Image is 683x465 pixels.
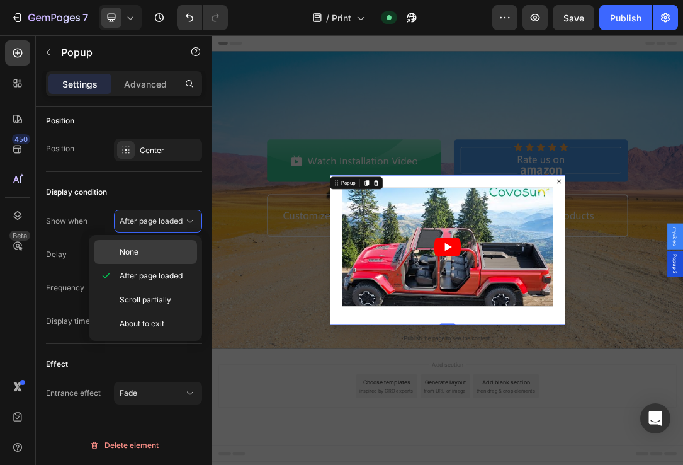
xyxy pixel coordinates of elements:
span: After page loaded [120,270,183,282]
div: Position [46,143,74,154]
div: Publish [610,11,641,25]
button: Save [553,5,594,30]
div: Dialog body [189,224,567,465]
span: Save [563,13,584,23]
span: Scroll partially [120,294,171,306]
div: Delay [46,249,67,260]
span: None [120,246,138,258]
button: Delete element [46,435,202,456]
button: 7 [5,5,94,30]
div: Dialog content [189,224,567,465]
div: Beta [9,231,30,241]
button: Fade [114,382,202,405]
button: Play [356,324,399,355]
div: Display condition [46,187,107,198]
div: 450 [12,134,30,144]
p: Settings [62,77,98,91]
button: Publish [599,5,652,30]
p: Advanced [124,77,167,91]
div: Display time [46,316,90,327]
div: Effect [46,359,68,370]
div: Entrance effect [46,387,101,399]
div: Open Intercom Messenger [640,403,670,433]
span: Print [332,11,351,25]
div: Popup [205,231,232,243]
div: Position [46,115,74,127]
div: Delete element [89,438,159,453]
button: After page loaded [114,210,202,233]
span: After page loaded [120,216,183,226]
p: 7 [82,10,88,25]
div: Center [140,145,199,156]
span: / [326,11,329,25]
span: Fade [120,388,137,398]
div: Undo/Redo [177,5,228,30]
div: Frequency [46,282,84,294]
p: Popup [61,45,168,60]
span: About to exit [120,318,164,330]
div: Show when [46,215,87,227]
iframe: Design area [212,35,683,465]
